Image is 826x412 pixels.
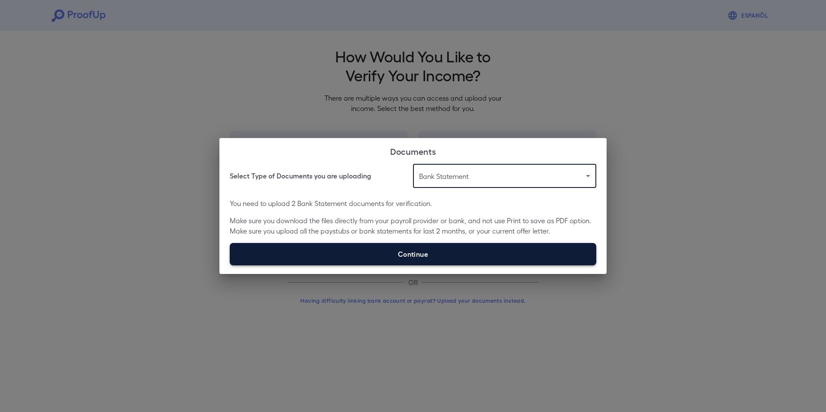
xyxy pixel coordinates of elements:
p: Make sure you download the files directly from your payroll provider or bank, and not use Print t... [230,215,596,236]
h2: Documents [219,138,607,164]
p: You need to upload 2 Bank Statement documents for verification. [230,198,596,209]
label: Continue [230,243,596,265]
h6: Select Type of Documents you are uploading [230,171,371,181]
div: Bank Statement [413,164,596,188]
